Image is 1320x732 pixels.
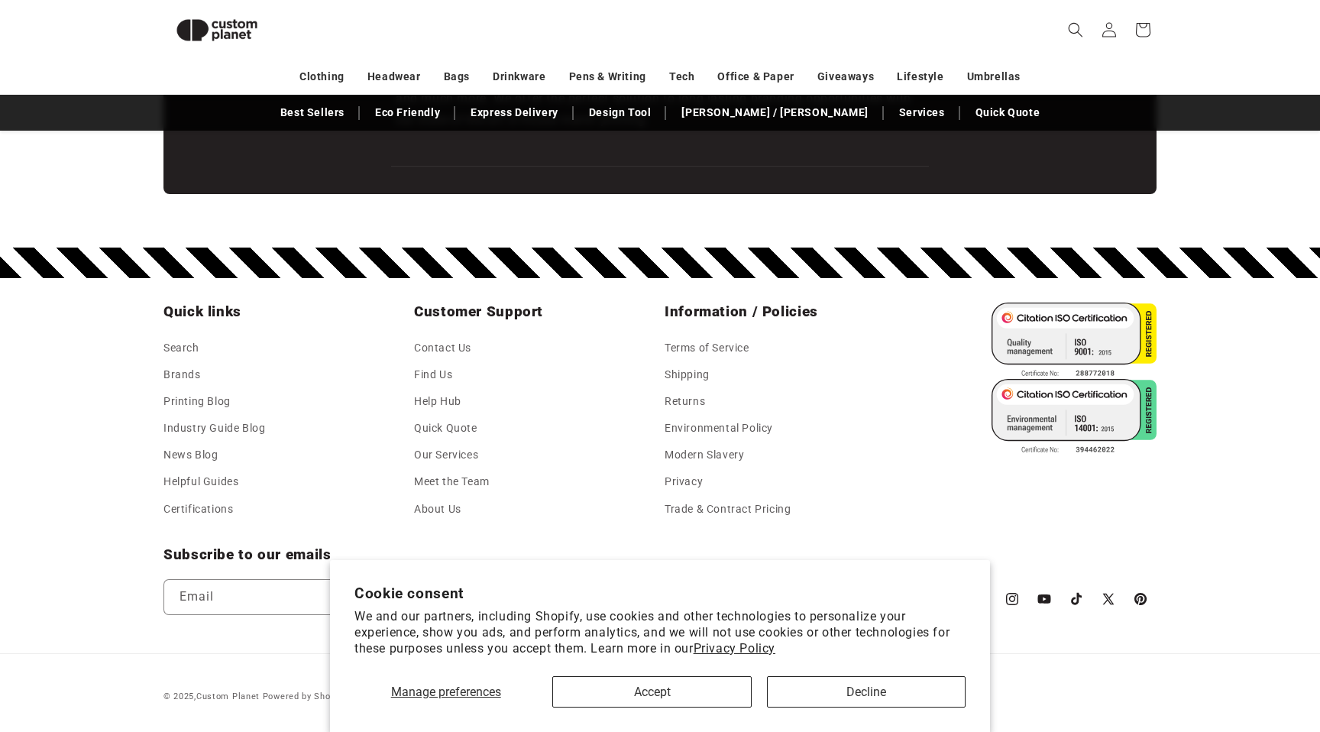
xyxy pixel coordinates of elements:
a: Privacy Policy [694,641,775,656]
a: Search [163,338,199,361]
a: Design Tool [581,99,659,126]
a: Meet the Team [414,468,490,495]
a: Environmental Policy [665,415,773,442]
small: © 2025, [163,692,260,701]
a: Clothing [299,63,345,90]
a: Brands [163,361,201,388]
a: Help Hub [414,388,461,415]
a: Services [891,99,953,126]
a: Terms of Service [665,338,749,361]
img: ISO 14001 Certified [992,379,1157,455]
a: Lifestyle [897,63,943,90]
h2: Cookie consent [354,585,966,602]
a: Our Services [414,442,478,468]
a: Printing Blog [163,388,231,415]
a: Headwear [367,63,421,90]
a: Shipping [665,361,710,388]
button: Accept [552,676,751,708]
button: Decline [767,676,966,708]
a: Giveaways [817,63,874,90]
p: We and our partners, including Shopify, use cookies and other technologies to personalize your ex... [354,609,966,656]
summary: Search [1059,13,1092,47]
h2: Subscribe to our emails [163,546,956,564]
iframe: Customer reviews powered by Trustpilot [391,143,929,166]
a: Express Delivery [463,99,566,126]
a: Drinkware [493,63,545,90]
img: Custom Planet [163,6,270,54]
a: Office & Paper [717,63,794,90]
img: ISO 9001 Certified [992,303,1157,379]
a: Modern Slavery [665,442,744,468]
a: Pens & Writing [569,63,646,90]
span: Manage preferences [391,685,501,699]
h2: Customer Support [414,303,655,321]
a: Find Us [414,361,452,388]
button: Manage preferences [354,676,537,708]
a: About Us [414,496,461,523]
a: Umbrellas [967,63,1021,90]
a: Powered by Shopify [263,692,347,701]
a: Custom Planet [196,692,260,701]
a: [PERSON_NAME] / [PERSON_NAME] [674,99,875,126]
a: Best Sellers [273,99,352,126]
a: Privacy [665,468,703,495]
a: Contact Us [414,338,471,361]
a: Industry Guide Blog [163,415,265,442]
a: Returns [665,388,705,415]
a: Bags [444,63,470,90]
a: Tech [669,63,694,90]
a: News Blog [163,442,218,468]
h2: Information / Policies [665,303,906,321]
a: Certifications [163,496,233,523]
a: Eco Friendly [367,99,448,126]
iframe: Chat Widget [1058,567,1320,732]
h2: Quick links [163,303,405,321]
a: Trade & Contract Pricing [665,496,791,523]
a: Quick Quote [968,99,1048,126]
a: Helpful Guides [163,468,238,495]
small: - Custom Planet Ltd. Registration Number 6722046 VAT no. 928 4537 94 [263,692,656,701]
a: Quick Quote [414,415,477,442]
